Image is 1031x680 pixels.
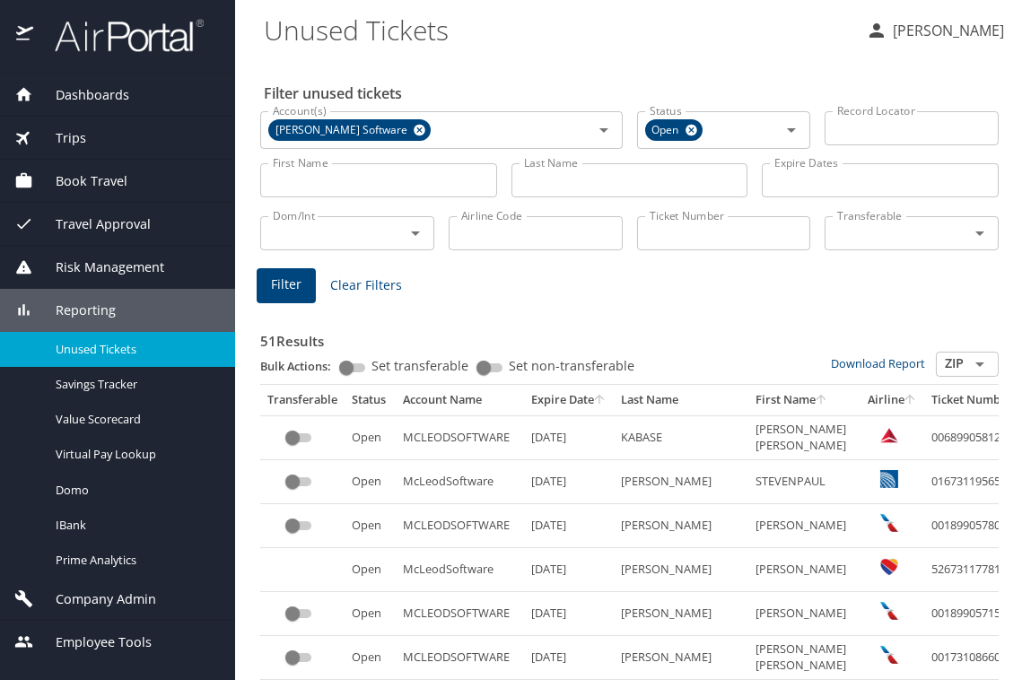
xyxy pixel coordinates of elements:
[924,385,1027,415] th: Ticket Number
[396,636,524,680] td: MCLEODSOFTWARE
[614,548,748,592] td: [PERSON_NAME]
[396,385,524,415] th: Account Name
[267,392,337,408] div: Transferable
[56,482,214,499] span: Domo
[33,214,151,234] span: Travel Approval
[748,504,861,548] td: [PERSON_NAME]
[591,118,616,143] button: Open
[524,460,614,504] td: [DATE]
[345,460,396,504] td: Open
[779,118,804,143] button: Open
[33,85,129,105] span: Dashboards
[345,504,396,548] td: Open
[524,415,614,459] td: [DATE]
[33,171,127,191] span: Book Travel
[614,385,748,415] th: Last Name
[748,415,861,459] td: [PERSON_NAME] [PERSON_NAME]
[614,636,748,680] td: [PERSON_NAME]
[403,221,428,246] button: Open
[271,274,301,296] span: Filter
[524,636,614,680] td: [DATE]
[924,548,1027,592] td: 5267311778114
[748,592,861,636] td: [PERSON_NAME]
[56,446,214,463] span: Virtual Pay Lookup
[967,352,992,377] button: Open
[924,460,1027,504] td: 0167311956587
[33,257,164,277] span: Risk Management
[345,592,396,636] td: Open
[594,395,607,406] button: sort
[645,121,690,140] span: Open
[524,385,614,415] th: Expire Date
[645,119,703,141] div: Open
[345,385,396,415] th: Status
[924,504,1027,548] td: 0018990578045
[748,548,861,592] td: [PERSON_NAME]
[268,119,431,141] div: [PERSON_NAME] Software
[260,320,999,352] h3: 51 Results
[264,2,852,57] h1: Unused Tickets
[861,385,924,415] th: Airline
[524,504,614,548] td: [DATE]
[880,514,898,532] img: American Airlines
[345,636,396,680] td: Open
[330,275,402,297] span: Clear Filters
[56,341,214,358] span: Unused Tickets
[33,128,86,148] span: Trips
[880,470,898,488] img: United Airlines
[33,632,152,652] span: Employee Tools
[509,360,634,372] span: Set non-transferable
[614,415,748,459] td: KABASE
[614,592,748,636] td: [PERSON_NAME]
[859,14,1011,47] button: [PERSON_NAME]
[524,592,614,636] td: [DATE]
[396,548,524,592] td: McLeodSoftware
[880,602,898,620] img: American Airlines
[924,415,1027,459] td: 0068990581205
[260,358,345,374] p: Bulk Actions:
[345,548,396,592] td: Open
[56,411,214,428] span: Value Scorecard
[904,395,917,406] button: sort
[880,426,898,444] img: Delta Airlines
[33,301,116,320] span: Reporting
[880,558,898,576] img: Southwest Airlines
[33,589,156,609] span: Company Admin
[396,460,524,504] td: McLeodSoftware
[614,460,748,504] td: [PERSON_NAME]
[614,504,748,548] td: [PERSON_NAME]
[371,360,468,372] span: Set transferable
[967,221,992,246] button: Open
[748,636,861,680] td: [PERSON_NAME] [PERSON_NAME]
[396,415,524,459] td: MCLEODSOFTWARE
[396,592,524,636] td: MCLEODSOFTWARE
[816,395,828,406] button: sort
[831,355,925,371] a: Download Report
[16,18,35,53] img: icon-airportal.png
[924,636,1027,680] td: 0017310866068
[748,460,861,504] td: STEVENPAUL
[345,415,396,459] td: Open
[56,517,214,534] span: IBank
[257,268,316,303] button: Filter
[264,79,1002,108] h2: Filter unused tickets
[924,592,1027,636] td: 0018990571575
[396,504,524,548] td: MCLEODSOFTWARE
[748,385,861,415] th: First Name
[56,376,214,393] span: Savings Tracker
[268,121,418,140] span: [PERSON_NAME] Software
[323,269,409,302] button: Clear Filters
[524,548,614,592] td: [DATE]
[880,646,898,664] img: American Airlines
[35,18,204,53] img: airportal-logo.png
[56,552,214,569] span: Prime Analytics
[887,20,1004,41] p: [PERSON_NAME]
